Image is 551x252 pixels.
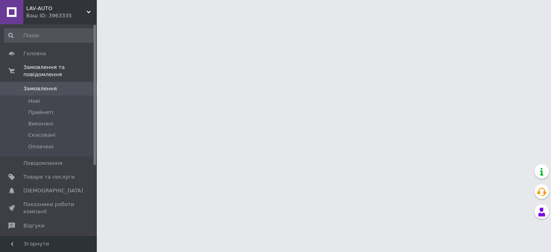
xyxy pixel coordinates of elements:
span: Головна [23,50,46,57]
span: [DEMOGRAPHIC_DATA] [23,187,83,194]
span: Прийняті [28,109,53,116]
span: Показники роботи компанії [23,201,75,215]
span: Замовлення та повідомлення [23,64,97,78]
span: Замовлення [23,85,57,92]
span: Повідомлення [23,160,63,167]
span: Скасовані [28,131,56,139]
span: Оплачені [28,143,54,150]
span: Нові [28,98,40,105]
span: LAV-AUTO [26,5,87,12]
div: Ваш ID: 3963335 [26,12,97,19]
span: Відгуки [23,222,44,229]
span: Товари та послуги [23,173,75,181]
input: Пошук [4,28,95,43]
span: Виконані [28,120,53,127]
